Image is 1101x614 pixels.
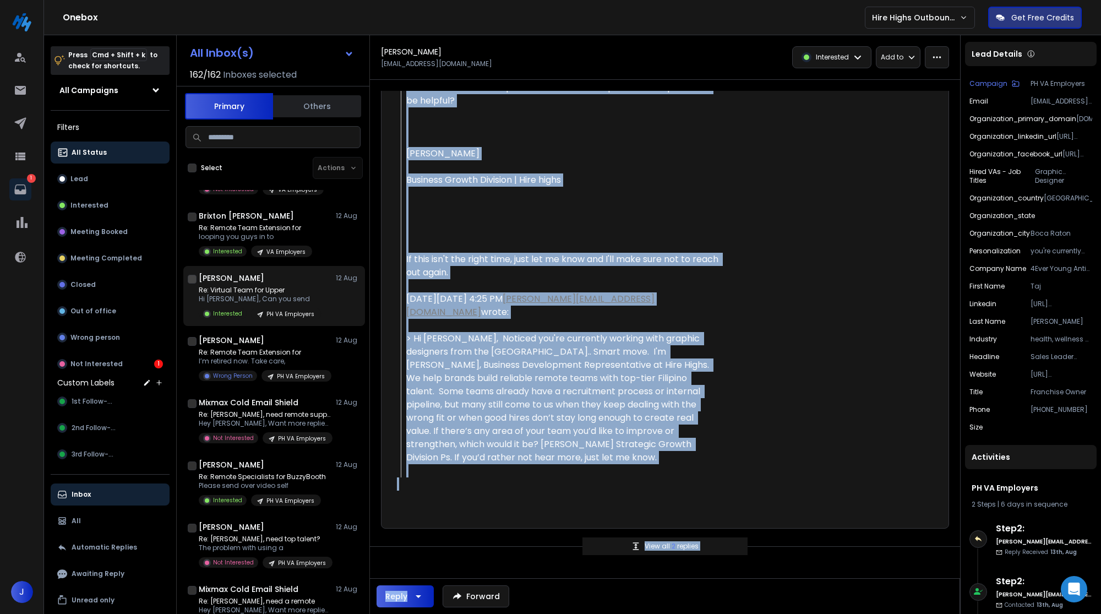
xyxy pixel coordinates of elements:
p: website [969,370,996,379]
p: Re: [PERSON_NAME], need remote support? [199,410,331,419]
span: 162 / 162 [190,68,221,81]
p: you're currently working with graphic designers from the [GEOGRAPHIC_DATA]. [1031,247,1092,256]
h3: Custom Labels [57,377,115,388]
button: Inbox [51,483,170,506]
p: 1 [27,174,36,183]
h3: Inboxes selected [223,68,297,81]
p: [URL][DOMAIN_NAME] [1056,132,1092,141]
span: 6 days in sequence [1001,499,1067,509]
button: Awaiting Reply [51,563,170,585]
p: [URL][DOMAIN_NAME] [1062,150,1092,159]
p: Lead [70,175,88,183]
button: Automatic Replies [51,536,170,558]
p: 4Ever Young Anti-Aging Solutions [1031,264,1092,273]
p: Automatic Replies [72,543,137,552]
span: 13th, Aug [1050,548,1077,556]
h1: All Campaigns [59,85,118,96]
h1: [PERSON_NAME] [199,521,264,533]
p: [URL][DOMAIN_NAME] [1031,300,1092,308]
p: [EMAIL_ADDRESS][DOMAIN_NAME] [1031,97,1092,106]
p: Re: Remote Specialists for BuzzyBooth [199,472,326,481]
p: industry [969,335,997,344]
h1: [PERSON_NAME] [199,273,264,284]
p: Re: [PERSON_NAME], need a remote [199,597,331,606]
label: Select [201,164,222,172]
span: 2 Steps [972,499,996,509]
p: Campaign [969,79,1007,88]
button: Not Interested1 [51,353,170,375]
p: Wrong person [70,333,120,342]
p: looping you guys in to [199,232,312,241]
p: Add to [881,53,903,62]
span: 1st Follow-up [72,397,116,406]
p: organization_state [969,211,1035,220]
a: [PERSON_NAME][EMAIL_ADDRESS][DOMAIN_NAME] [406,292,655,318]
span: 3rd Follow-up [72,450,117,459]
p: Please send over video self [199,481,326,490]
p: [PERSON_NAME] [1031,317,1092,326]
h3: Filters [51,119,170,135]
button: Interested [51,194,170,216]
button: Closed [51,274,170,296]
p: Closed [70,280,96,289]
div: Activities [965,445,1097,469]
h1: All Inbox(s) [190,47,254,58]
p: Interested [213,247,242,256]
button: Out of office [51,300,170,322]
p: 12 Aug [336,398,361,407]
p: Awaiting Reply [72,569,124,578]
p: Out of office [70,307,116,316]
p: Company Name [969,264,1026,273]
h1: Mixmax Cold Email Shield [199,584,298,595]
p: linkedin [969,300,996,308]
a: 1 [9,178,31,200]
p: The problem with using a [199,544,331,552]
button: Unread only [51,589,170,611]
p: Not Interested [213,434,254,442]
p: Last Name [969,317,1005,326]
h6: Step 2 : [996,522,1092,535]
p: Contacted [1005,601,1063,609]
div: Open Intercom Messenger [1061,576,1087,602]
p: organization_primary_domain [969,115,1076,123]
button: Meeting Completed [51,247,170,269]
span: 2nd Follow-up [72,423,119,432]
p: Not Interested [213,558,254,567]
p: Re: [PERSON_NAME], need top talent? [199,535,331,544]
button: Meeting Booked [51,221,170,243]
button: 2nd Follow-up [51,417,170,439]
p: organization_city [969,229,1030,238]
div: 1 [154,360,163,368]
p: Get Free Credits [1011,12,1074,23]
button: Get Free Credits [988,7,1082,29]
p: Wrong Person [213,372,253,380]
button: 1st Follow-up [51,390,170,412]
button: 3rd Follow-up [51,443,170,465]
p: organization_country [969,194,1044,203]
p: size [969,423,983,432]
p: Reply Received [1005,548,1077,556]
p: [PHONE_NUMBER] [1031,405,1092,414]
p: hired VAs - job titles [969,167,1035,185]
div: | [972,500,1090,509]
p: [DOMAIN_NAME] [1076,115,1092,123]
p: PH VA Employers [266,310,314,318]
h6: [PERSON_NAME][EMAIL_ADDRESS][DOMAIN_NAME] [996,537,1092,546]
button: All [51,510,170,532]
p: PH VA Employers [278,434,326,443]
p: I’m retired now. Take care, [199,357,331,366]
button: Wrong person [51,327,170,349]
h1: Mixmax Cold Email Shield [199,397,298,408]
button: J [11,581,33,603]
button: Primary [185,93,273,119]
p: Re: Remote Team Extension for [199,348,331,357]
h1: Brixton [PERSON_NAME] [199,210,294,221]
p: Interested [213,496,242,504]
p: Lead Details [972,48,1022,59]
p: Interested [70,201,108,210]
p: Graphic Designer [1035,167,1093,185]
p: Boca Raton [1031,229,1092,238]
span: 13th, Aug [1037,601,1063,609]
p: 12 Aug [336,523,361,531]
p: 12 Aug [336,211,361,220]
